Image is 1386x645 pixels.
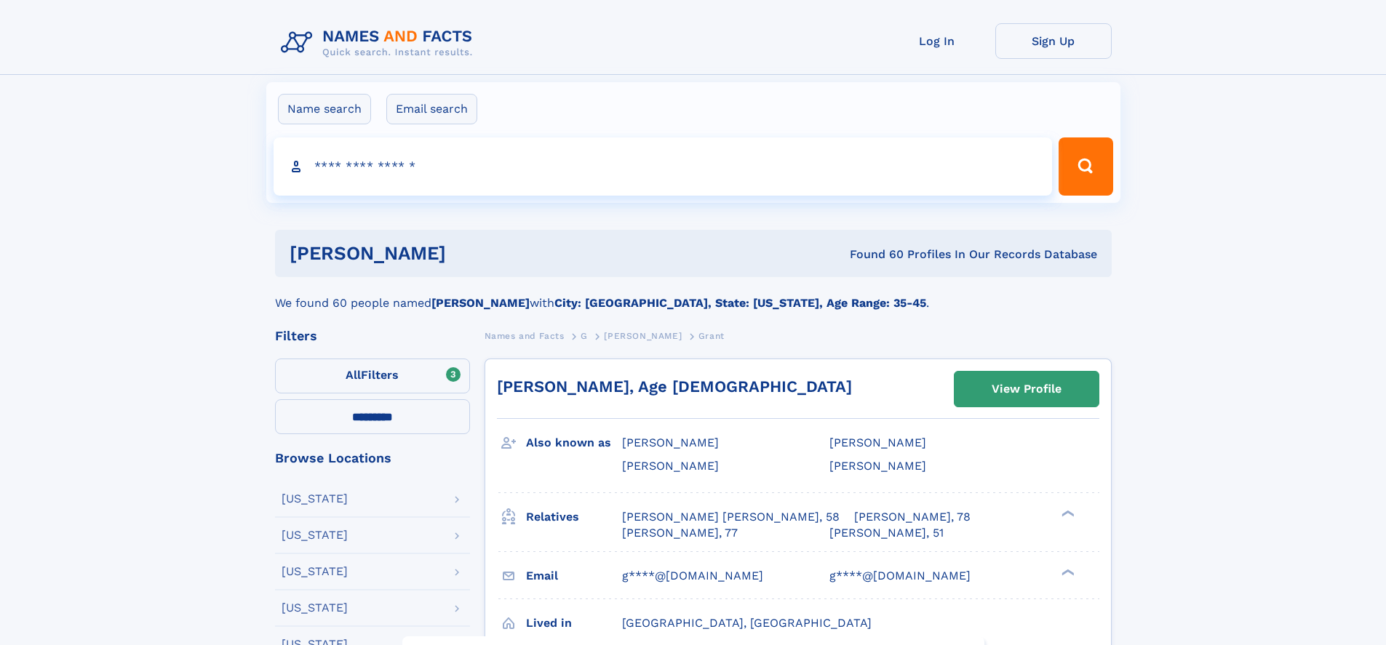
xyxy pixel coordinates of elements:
span: [GEOGRAPHIC_DATA], [GEOGRAPHIC_DATA] [622,616,872,630]
span: [PERSON_NAME] [622,459,719,473]
span: All [346,368,361,382]
a: Names and Facts [485,326,565,345]
div: [US_STATE] [282,602,348,614]
a: [PERSON_NAME] [604,326,682,345]
b: [PERSON_NAME] [431,296,530,310]
h3: Relatives [526,505,622,529]
h3: Also known as [526,430,622,455]
span: [PERSON_NAME] [604,331,682,341]
div: View Profile [992,372,1062,406]
h3: Email [526,564,622,588]
a: [PERSON_NAME], Age [DEMOGRAPHIC_DATA] [497,377,852,396]
img: Logo Names and Facts [275,23,485,63]
div: Browse Locations [275,452,470,465]
a: Sign Up [995,23,1112,59]
h1: [PERSON_NAME] [290,244,648,263]
input: search input [274,137,1053,196]
label: Filters [275,358,470,393]
span: [PERSON_NAME] [829,459,926,473]
label: Name search [278,94,371,124]
span: [PERSON_NAME] [622,436,719,449]
a: [PERSON_NAME], 51 [829,525,944,541]
div: ❯ [1058,567,1075,577]
div: [US_STATE] [282,529,348,541]
div: We found 60 people named with . [275,277,1112,312]
label: Email search [386,94,477,124]
a: [PERSON_NAME], 78 [854,509,971,525]
a: Log In [879,23,995,59]
div: Found 60 Profiles In Our Records Database [648,247,1097,263]
a: G [581,326,588,345]
div: [US_STATE] [282,566,348,577]
span: [PERSON_NAME] [829,436,926,449]
button: Search Button [1059,137,1112,196]
a: [PERSON_NAME], 77 [622,525,738,541]
a: [PERSON_NAME] [PERSON_NAME], 58 [622,509,840,525]
h3: Lived in [526,611,622,636]
div: ❯ [1058,508,1075,518]
div: [US_STATE] [282,493,348,505]
span: Grant [698,331,725,341]
span: G [581,331,588,341]
b: City: [GEOGRAPHIC_DATA], State: [US_STATE], Age Range: 35-45 [554,296,926,310]
div: Filters [275,329,470,342]
a: View Profile [955,372,1099,406]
